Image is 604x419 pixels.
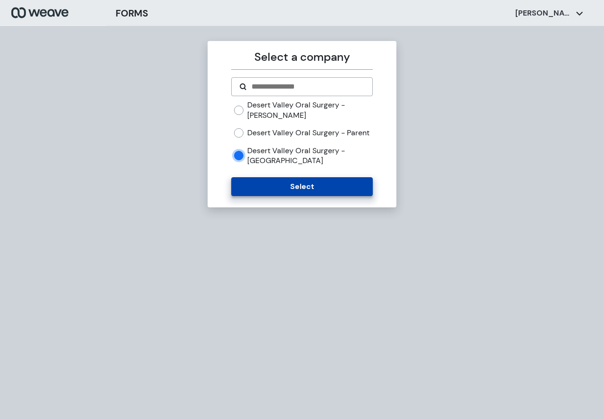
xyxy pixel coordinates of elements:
label: Desert Valley Oral Surgery - [PERSON_NAME] [247,100,372,120]
label: Desert Valley Oral Surgery - [GEOGRAPHIC_DATA] [247,146,372,166]
input: Search [251,81,364,92]
p: Select a company [231,49,372,66]
button: Select [231,177,372,196]
p: [PERSON_NAME] [515,8,572,18]
label: Desert Valley Oral Surgery - Parent [247,128,369,138]
h3: FORMS [116,6,148,20]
